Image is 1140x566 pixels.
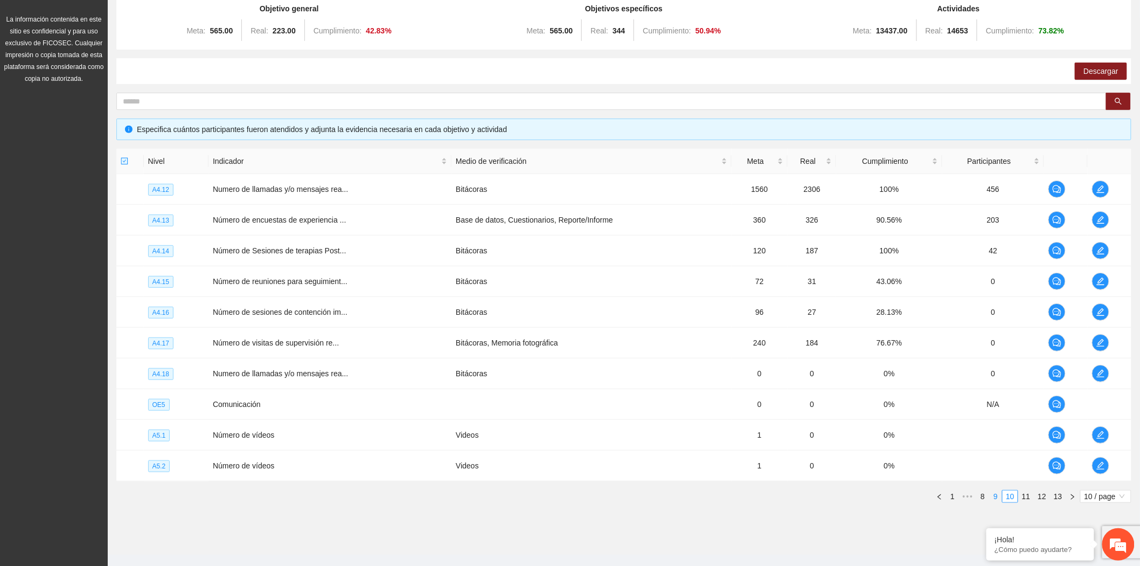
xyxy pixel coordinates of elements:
[1048,181,1066,198] button: comment
[213,339,339,347] span: Número de visitas de supervisión re...
[942,174,1044,205] td: 456
[210,26,233,35] strong: 565.00
[1106,93,1131,110] button: search
[451,174,731,205] td: Bitácoras
[1048,426,1066,444] button: comment
[788,358,836,389] td: 0
[876,26,907,35] strong: 13437.00
[792,155,824,167] span: Real
[590,26,608,35] span: Real:
[148,276,173,288] span: A4.15
[208,149,451,174] th: Indicador
[1092,273,1109,290] button: edit
[251,26,268,35] span: Real:
[959,490,976,503] li: Previous 5 Pages
[148,399,170,411] span: OE5
[148,307,173,319] span: A4.16
[947,26,968,35] strong: 14653
[732,328,788,358] td: 240
[788,297,836,328] td: 27
[1051,491,1066,502] a: 13
[1092,242,1109,259] button: edit
[1093,431,1109,439] span: edit
[550,26,573,35] strong: 565.00
[213,308,347,316] span: Número de sesiones de contención im...
[788,205,836,236] td: 326
[1093,185,1109,194] span: edit
[836,174,942,205] td: 100%
[451,205,731,236] td: Base de datos, Cuestionarios, Reporte/Informe
[1093,308,1109,316] span: edit
[937,4,980,13] strong: Actividades
[62,144,149,253] span: Estamos en línea.
[1066,490,1079,503] li: Next Page
[732,205,788,236] td: 360
[933,490,946,503] button: left
[208,389,451,420] td: Comunicación
[788,451,836,481] td: 0
[947,491,958,502] a: 1
[213,185,348,194] span: Numero de llamadas y/o mensajes rea...
[213,277,347,286] span: Número de reuniones para seguimient...
[451,328,731,358] td: Bitácoras, Memoria fotográfica
[1092,457,1109,474] button: edit
[936,494,943,500] span: left
[1093,461,1109,470] span: edit
[977,491,989,502] a: 8
[1085,491,1127,502] span: 10 / page
[643,26,691,35] span: Cumplimiento:
[788,266,836,297] td: 31
[933,490,946,503] li: Previous Page
[213,216,346,224] span: Número de encuestas de experiencia ...
[137,123,1123,135] div: Especifica cuántos participantes fueron atendidos y adjunta la evidencia necesaria en cada objeti...
[1093,216,1109,224] span: edit
[1018,490,1034,503] li: 11
[1003,491,1018,502] a: 10
[942,149,1044,174] th: Participantes
[1092,426,1109,444] button: edit
[260,4,319,13] strong: Objetivo general
[148,337,173,349] span: A4.17
[366,26,392,35] strong: 42.83 %
[213,246,346,255] span: Número de Sesiones de terapias Post...
[836,149,942,174] th: Cumplimiento
[148,184,173,196] span: A4.12
[1048,396,1066,413] button: comment
[732,451,788,481] td: 1
[976,490,989,503] li: 8
[1115,98,1122,106] span: search
[186,26,205,35] span: Meta:
[121,157,128,165] span: check-square
[732,174,788,205] td: 1560
[942,328,1044,358] td: 0
[1093,277,1109,286] span: edit
[1069,494,1076,500] span: right
[1066,490,1079,503] button: right
[456,155,719,167] span: Medio de verificación
[836,297,942,328] td: 28.13%
[959,490,976,503] span: •••
[273,26,296,35] strong: 223.00
[946,490,959,503] li: 1
[836,420,942,451] td: 0%
[148,430,170,441] span: A5.1
[1048,211,1066,229] button: comment
[836,358,942,389] td: 0%
[788,174,836,205] td: 2306
[1048,273,1066,290] button: comment
[1034,490,1050,503] li: 12
[990,491,1002,502] a: 9
[947,155,1032,167] span: Participantes
[1002,490,1018,503] li: 10
[732,420,788,451] td: 1
[585,4,663,13] strong: Objetivos específicos
[926,26,943,35] span: Real:
[451,297,731,328] td: Bitácoras
[942,236,1044,266] td: 42
[1083,65,1118,77] span: Descargar
[177,5,203,31] div: Minimizar ventana de chat en vivo
[1019,491,1034,502] a: 11
[1092,365,1109,382] button: edit
[732,266,788,297] td: 72
[732,236,788,266] td: 120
